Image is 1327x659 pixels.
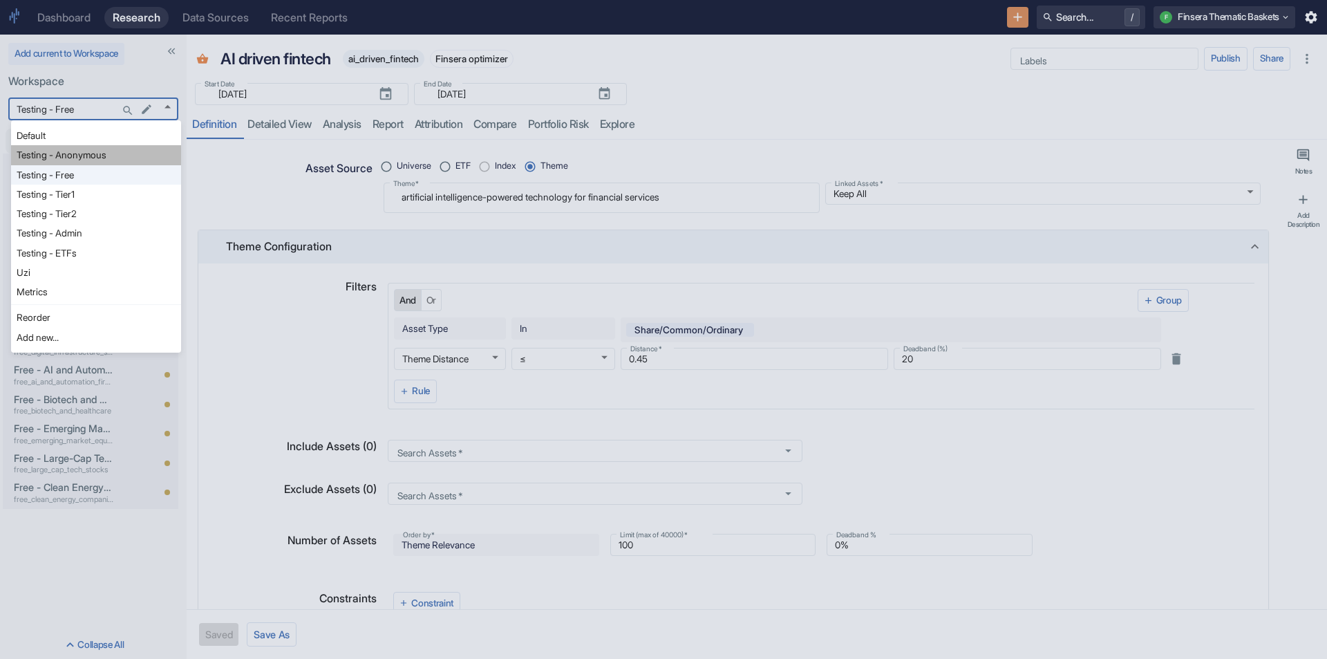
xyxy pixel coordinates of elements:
[11,308,181,327] li: Reorder
[11,145,181,165] li: Testing - Anonymous
[11,126,181,145] li: Default
[11,282,181,301] li: Metrics
[11,204,181,223] li: Testing - Tier2
[11,328,181,347] li: Add new...
[11,165,181,185] li: Testing - Free
[11,223,181,243] li: Testing - Admin
[11,263,181,282] li: Uzi
[11,185,181,204] li: Testing - Tier1
[11,243,181,263] li: Testing - ETFs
